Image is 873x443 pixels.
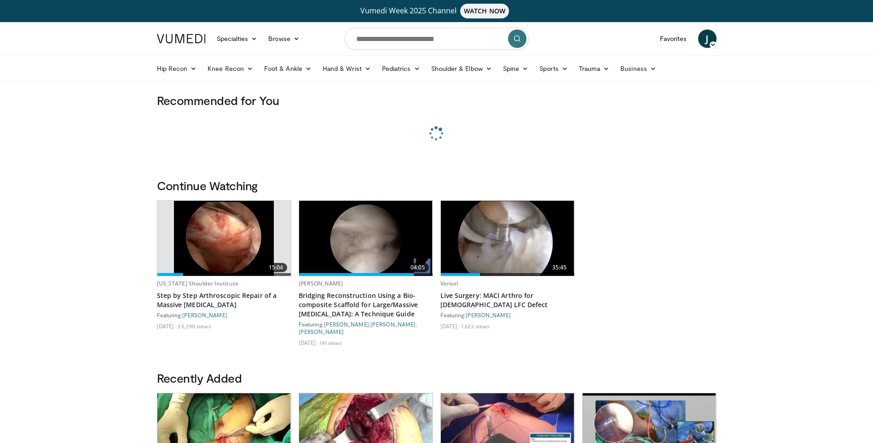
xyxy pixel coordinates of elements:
[157,311,291,319] div: Featuring:
[157,291,291,309] a: Step by Step Arthroscopic Repair of a Massive [MEDICAL_DATA]
[299,291,433,319] a: Bridging Reconstruction Using a Bio-composite Scaffold for Large/Massive [MEDICAL_DATA]: A Techni...
[549,263,571,272] span: 35:45
[698,29,717,48] a: J
[182,312,227,318] a: [PERSON_NAME]
[259,59,317,78] a: Foot & Ankle
[151,59,202,78] a: Hip Recon
[157,280,238,287] a: [US_STATE] Shoulder Institute
[299,201,433,276] a: 04:05
[174,201,274,276] img: 7cd5bdb9-3b5e-40f2-a8f4-702d57719c06.620x360_q85_upscale.jpg
[178,322,211,330] li: 25,290 views
[534,59,573,78] a: Sports
[202,59,259,78] a: Knee Recon
[370,321,416,327] a: [PERSON_NAME]
[319,339,342,346] li: 141 views
[376,59,426,78] a: Pediatrics
[211,29,263,48] a: Specialties
[615,59,662,78] a: Business
[324,321,369,327] a: [PERSON_NAME]
[299,321,433,335] div: Featuring: , ,
[157,322,177,330] li: [DATE]
[157,34,206,43] img: VuMedi Logo
[299,328,344,335] a: [PERSON_NAME]
[345,28,529,50] input: Search topics, interventions
[157,178,717,193] h3: Continue Watching
[157,201,291,276] a: 15:04
[441,201,574,276] a: 35:45
[299,201,433,276] img: b306f004-4a65-4029-9e6b-5e027b31e5e4.620x360_q85_upscale.jpg
[440,280,458,287] a: Vericel
[158,4,715,18] a: Vumedi Week 2025 ChannelWATCH NOW
[263,29,305,48] a: Browse
[440,311,575,319] div: Featuring:
[157,371,717,385] h3: Recently Added
[654,29,693,48] a: Favorites
[317,59,376,78] a: Hand & Wrist
[497,59,534,78] a: Spine
[466,312,511,318] a: [PERSON_NAME]
[441,201,574,276] img: eb023345-1e2d-4374-a840-ddbc99f8c97c.620x360_q85_upscale.jpg
[299,339,318,346] li: [DATE]
[426,59,497,78] a: Shoulder & Elbow
[440,322,460,330] li: [DATE]
[265,263,287,272] span: 15:04
[573,59,615,78] a: Trauma
[407,263,429,272] span: 04:05
[157,93,717,108] h3: Recommended for You
[461,322,490,330] li: 1,623 views
[440,291,575,309] a: Live Surgery: MACI Arthro for [DEMOGRAPHIC_DATA] LFC Defect
[460,4,509,18] span: WATCH NOW
[299,280,343,287] a: [PERSON_NAME]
